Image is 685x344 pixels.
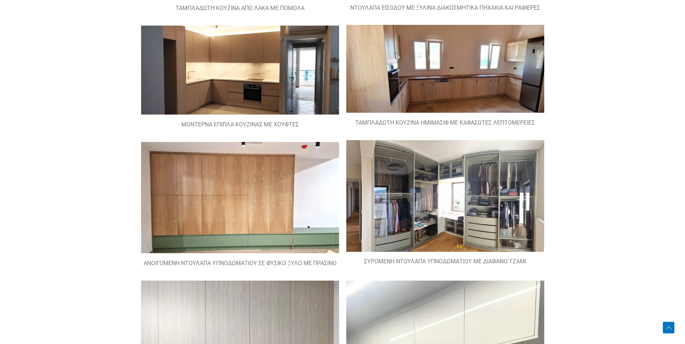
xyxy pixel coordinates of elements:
[346,25,544,113] img: ΤΑΜΠΛΑΔΩΤΗ ΚΟΥΖΙΝΑ ΗΜΙΜΑΣΙΦ ΜΕ ΚΑΦΑΣΩΤΕΣ ΛΕΠΤΟΜΕΡΕΙΕΣ
[346,256,544,267] figcaption: ΣΥΡΟΜΕΝΗ ΝΤΟΥΛΑΠΑ ΥΠΝΟΔΩΜΑΤΙΟΥ ΜΕ ΔΙΑΦΑΝΟ ΤΖΑΜΙ
[141,258,339,269] figcaption: ΑΝΟΙΓΟΜΕΝΗ ΝΤΟΥΛΑΠΑ ΥΠΝΟΔΩΜΑΤΙΟΥ ΣΕ ΦΥΣΙΚΟ ΞΥΛΟ ΜΕ ΠΡΑΣΙΝΟ
[346,3,544,13] figcaption: ΝΤΟΥΛΑΠΑ ΕΙΣΟΔΟΥ ΜΕ ΞΥΛΙΝΑ ΔΙΑΚΟΣΜΗΤΙΚΑ ΠΗΧΑΚΙΑ ΚΑΙ ΡΑΦΙΕΡΕΣ
[141,3,339,14] figcaption: ΤΑΜΠΛΑΔΩΤΗ ΚΟΥΖΙΝΑ ΑΠΟ ΛΑΚΑ ΜΕ ΠΟΜΟΛΑ
[346,117,544,128] figcaption: ΤΑΜΠΛΑΔΩΤΗ ΚΟΥΖΙΝΑ ΗΜΙΜΑΣΙΦ ΜΕ ΚΑΦΑΣΩΤΕΣ ΛΕΠΤΟΜΕΡΕΙΕΣ
[141,119,339,130] figcaption: ΜΟΝΤΕΡΝΑ ΕΠΙΠΛΑ ΚΟΥΖΙΝΑΣ ΜΕ ΧΟΥΦΤΕΣ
